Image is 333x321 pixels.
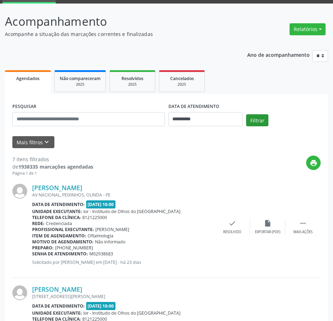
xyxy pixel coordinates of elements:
[299,219,307,227] i: 
[32,214,81,220] b: Telefone da clínica:
[55,245,93,251] span: [PHONE_NUMBER]
[95,239,125,245] span: Não informado
[32,220,44,226] b: Rede:
[32,208,82,214] b: Unidade executante:
[16,75,40,81] span: Agendados
[168,101,219,112] label: DATA DE ATENDIMENTO
[46,220,72,226] span: Credenciada
[43,138,50,146] i: keyboard_arrow_down
[32,310,82,316] b: Unidade executante:
[83,208,180,214] span: Ior - Institudo de Olhos do [GEOGRAPHIC_DATA]
[12,163,93,170] div: de
[310,159,317,167] i: print
[86,302,116,310] span: [DATE] 10:00
[32,226,94,232] b: Profissional executante:
[164,82,200,87] div: 2025
[223,230,241,235] div: Resolvido
[32,293,215,299] div: [STREET_ADDRESS][PERSON_NAME]
[32,245,54,251] b: Preparo:
[12,184,27,199] img: img
[88,233,113,239] span: Oftalmologia
[32,233,86,239] b: Item de agendamento:
[32,251,88,257] b: Senha de atendimento:
[32,239,94,245] b: Motivo de agendamento:
[121,75,143,81] span: Resolvidos
[86,200,116,208] span: [DATE] 10:00
[32,285,82,293] a: [PERSON_NAME]
[228,219,236,227] i: check
[12,156,93,163] div: 7 itens filtrados
[89,251,113,257] span: M02938683
[12,136,54,149] button: Mais filtroskeyboard_arrow_down
[83,310,180,316] span: Ior - Institudo de Olhos do [GEOGRAPHIC_DATA]
[306,156,321,170] button: print
[32,192,215,198] div: AV NACIONAL, PEIXINHOS, OLINDA - PE
[12,285,27,300] img: img
[290,23,326,35] button: Relatórios
[18,163,93,170] strong: 1938335 marcações agendadas
[170,75,194,81] span: Cancelados
[12,170,93,176] div: Página 1 de 1
[60,75,101,81] span: Não compareceram
[115,82,150,87] div: 2025
[255,230,280,235] div: Exportar (PDF)
[32,201,85,207] b: Data de atendimento:
[32,259,215,265] p: Solicitado por [PERSON_NAME] em [DATE] - há 23 dias
[32,303,85,309] b: Data de atendimento:
[246,114,268,126] button: Filtrar
[293,230,313,235] div: Mais ações
[12,101,36,112] label: PESQUISAR
[32,184,82,192] a: [PERSON_NAME]
[82,214,107,220] span: 8121225000
[247,50,310,59] p: Ano de acompanhamento
[5,30,231,38] p: Acompanhe a situação das marcações correntes e finalizadas
[95,226,129,232] span: [PERSON_NAME]
[60,82,101,87] div: 2025
[264,219,272,227] i: insert_drive_file
[5,13,231,30] p: Acompanhamento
